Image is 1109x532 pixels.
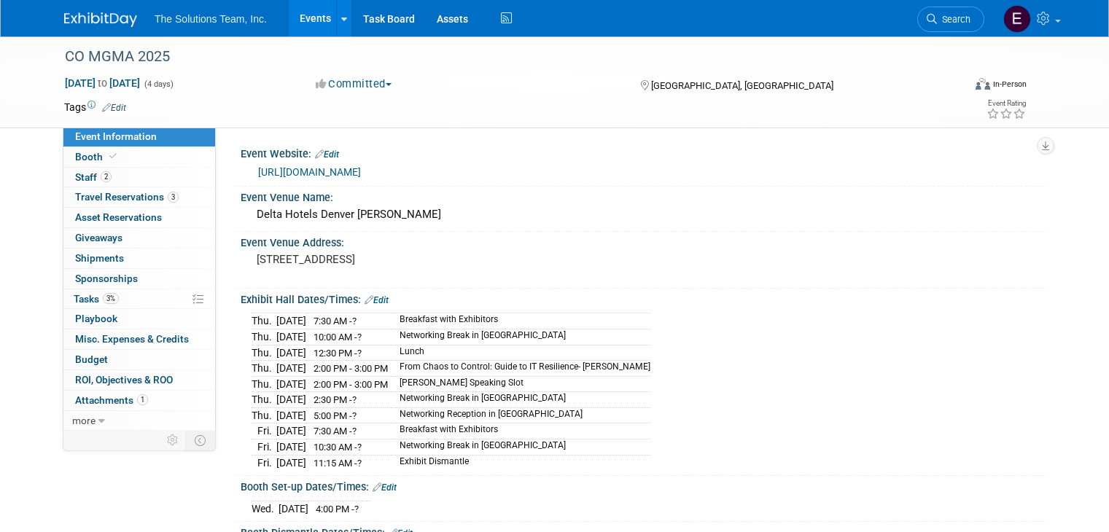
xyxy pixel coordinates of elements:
img: Eli Gooden [1003,5,1031,33]
a: Budget [63,350,215,369]
span: Attachments [75,394,148,406]
span: 5:00 PM - [314,410,357,421]
td: [DATE] [276,376,306,392]
a: Misc. Expenses & Credits [63,329,215,349]
a: Attachments1 [63,391,215,410]
span: Search [937,14,970,25]
div: Exhibit Hall Dates/Times: [241,289,1045,308]
td: Exhibit Dismantle [391,455,650,470]
td: [DATE] [276,423,306,439]
span: 10:30 AM - [314,442,362,453]
td: Networking Break in [GEOGRAPHIC_DATA] [391,392,650,408]
div: Event Format [884,76,1027,98]
td: Networking Break in [GEOGRAPHIC_DATA] [391,329,650,345]
span: 2:00 PM - 3:00 PM [314,363,388,374]
span: Booth [75,151,120,163]
td: Networking Reception in [GEOGRAPHIC_DATA] [391,407,650,423]
a: Tasks3% [63,289,215,309]
a: Edit [373,482,397,493]
td: Thu. [252,392,276,408]
td: [DATE] [276,345,306,361]
td: Thu. [252,407,276,423]
td: Lunch [391,345,650,361]
span: ? [352,316,357,326]
span: 11:15 AM - [314,458,362,469]
span: 2:30 PM - [314,394,357,405]
td: [PERSON_NAME] Speaking Slot [391,376,650,392]
span: The Solutions Team, Inc. [155,13,267,25]
span: ? [352,410,357,421]
span: (4 days) [143,79,174,89]
img: Format-Inperson.png [976,78,990,90]
a: ROI, Objectives & ROO [63,370,215,390]
span: ? [357,348,362,359]
span: ? [352,426,357,437]
a: Event Information [63,127,215,146]
span: Travel Reservations [75,191,179,203]
img: ExhibitDay [64,12,137,27]
td: Thu. [252,313,276,329]
td: Fri. [252,439,276,455]
td: Networking Break in [GEOGRAPHIC_DATA] [391,439,650,455]
span: Sponsorships [75,273,138,284]
td: Personalize Event Tab Strip [160,431,186,450]
span: 12:30 PM - [314,348,362,359]
a: Search [917,7,984,32]
span: 3 [168,192,179,203]
span: [GEOGRAPHIC_DATA], [GEOGRAPHIC_DATA] [651,80,833,91]
a: Playbook [63,309,215,329]
div: Event Venue Address: [241,232,1045,250]
a: Asset Reservations [63,208,215,227]
span: ? [352,394,357,405]
span: 7:30 AM - [314,316,357,326]
span: 10:00 AM - [314,332,362,343]
i: Booth reservation complete [109,152,117,160]
div: In-Person [992,79,1027,90]
button: Committed [311,77,397,92]
td: Breakfast with Exhibitors [391,313,650,329]
span: ? [357,442,362,453]
td: [DATE] [276,439,306,455]
a: Edit [365,295,389,305]
span: Event Information [75,130,157,142]
td: [DATE] [276,361,306,377]
span: 2:00 PM - 3:00 PM [314,379,388,390]
td: [DATE] [279,501,308,516]
span: 7:30 AM - [314,426,357,437]
td: Tags [64,100,126,114]
span: 3% [103,293,119,304]
td: [DATE] [276,455,306,470]
div: CO MGMA 2025 [60,44,945,70]
a: Giveaways [63,228,215,248]
span: Budget [75,353,108,365]
td: [DATE] [276,392,306,408]
a: Travel Reservations3 [63,187,215,207]
a: Shipments [63,249,215,268]
span: Shipments [75,252,124,264]
span: 1 [137,394,148,405]
td: Thu. [252,329,276,345]
td: Fri. [252,423,276,439]
span: 2 [101,171,112,182]
span: 4:00 PM - [316,504,359,515]
a: Sponsorships [63,269,215,289]
span: ? [354,504,359,515]
a: more [63,411,215,431]
td: Toggle Event Tabs [186,431,216,450]
a: Edit [315,149,339,160]
td: Thu. [252,345,276,361]
td: Thu. [252,376,276,392]
span: to [96,77,109,89]
span: ? [357,458,362,469]
span: ? [357,332,362,343]
span: Giveaways [75,232,122,243]
span: more [72,415,96,426]
a: Edit [102,103,126,113]
pre: [STREET_ADDRESS] [257,253,560,266]
td: Thu. [252,361,276,377]
span: Asset Reservations [75,211,162,223]
div: Event Website: [241,143,1045,162]
td: Wed. [252,501,279,516]
span: Tasks [74,293,119,305]
a: [URL][DOMAIN_NAME] [258,166,361,178]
